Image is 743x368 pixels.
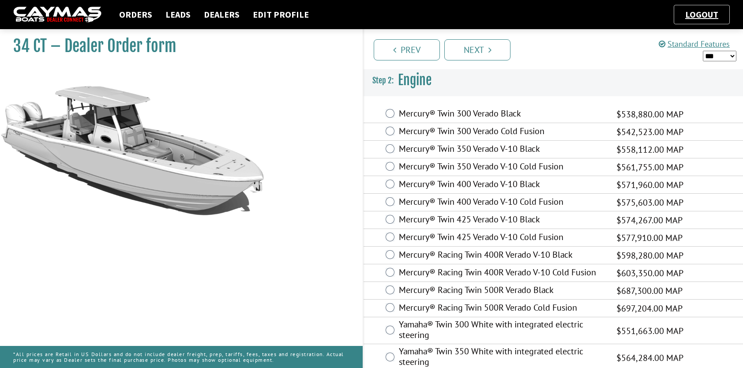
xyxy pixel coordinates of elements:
[616,231,683,244] span: $577,910.00 MAP
[399,214,605,227] label: Mercury® Twin 425 Verado V-10 Black
[364,64,743,97] h3: Engine
[399,249,605,262] label: Mercury® Racing Twin 400R Verado V-10 Black
[616,249,683,262] span: $598,280.00 MAP
[616,196,683,209] span: $575,603.00 MAP
[399,179,605,192] label: Mercury® Twin 400 Verado V-10 Black
[248,9,313,20] a: Edit Profile
[616,125,683,139] span: $542,523.00 MAP
[115,9,157,20] a: Orders
[681,9,723,20] a: Logout
[616,302,683,315] span: $697,204.00 MAP
[399,126,605,139] label: Mercury® Twin 300 Verado Cold Fusion
[616,324,683,338] span: $551,663.00 MAP
[199,9,244,20] a: Dealers
[399,143,605,156] label: Mercury® Twin 350 Verado V-10 Black
[659,39,730,49] a: Standard Features
[161,9,195,20] a: Leads
[444,39,510,60] a: Next
[13,36,341,56] h1: 34 CT – Dealer Order form
[13,347,349,367] p: *All prices are Retail in US Dollars and do not include dealer freight, prep, tariffs, fees, taxe...
[399,196,605,209] label: Mercury® Twin 400 Verado V-10 Cold Fusion
[399,302,605,315] label: Mercury® Racing Twin 500R Verado Cold Fusion
[399,108,605,121] label: Mercury® Twin 300 Verado Black
[616,267,683,280] span: $603,350.00 MAP
[374,39,440,60] a: Prev
[371,38,743,60] ul: Pagination
[616,161,683,174] span: $561,755.00 MAP
[399,161,605,174] label: Mercury® Twin 350 Verado V-10 Cold Fusion
[399,285,605,297] label: Mercury® Racing Twin 500R Verado Black
[399,267,605,280] label: Mercury® Racing Twin 400R Verado V-10 Cold Fusion
[616,351,683,364] span: $564,284.00 MAP
[399,232,605,244] label: Mercury® Twin 425 Verado V-10 Cold Fusion
[616,284,683,297] span: $687,300.00 MAP
[616,214,683,227] span: $574,267.00 MAP
[616,178,683,192] span: $571,960.00 MAP
[399,319,605,342] label: Yamaha® Twin 300 White with integrated electric steering
[616,108,683,121] span: $538,880.00 MAP
[616,143,683,156] span: $558,112.00 MAP
[13,7,101,23] img: caymas-dealer-connect-2ed40d3bc7270c1d8d7ffb4b79bf05adc795679939227970def78ec6f6c03838.gif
